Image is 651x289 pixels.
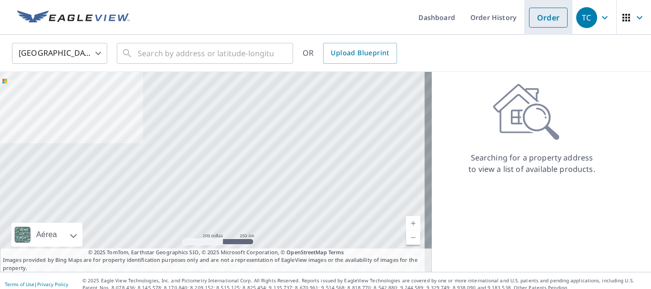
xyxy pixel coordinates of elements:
[138,40,274,67] input: Search by address or latitude-longitude
[5,281,34,288] a: Terms of Use
[37,281,68,288] a: Privacy Policy
[406,216,420,230] a: Nivel actual 5, ampliar
[576,7,597,28] div: TC
[33,223,60,247] div: Aérea
[17,10,130,25] img: EV Logo
[286,249,326,256] a: OpenStreetMap
[529,8,568,28] a: Order
[11,223,82,247] div: Aérea
[303,43,397,64] div: OR
[5,281,68,287] p: |
[331,47,389,59] span: Upload Blueprint
[328,249,344,256] a: Terms
[323,43,397,64] a: Upload Blueprint
[88,249,344,257] span: © 2025 TomTom, Earthstar Geographics SIO, © 2025 Microsoft Corporation, ©
[406,230,420,245] a: Nivel actual 5, alejar
[468,152,596,175] p: Searching for a property address to view a list of available products.
[12,40,107,67] div: [GEOGRAPHIC_DATA]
